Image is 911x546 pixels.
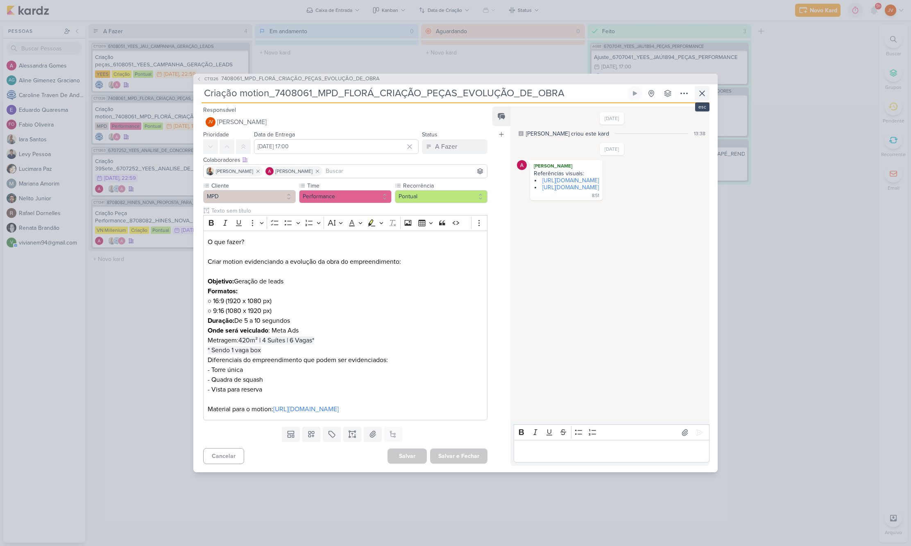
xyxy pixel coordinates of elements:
[208,277,234,285] strong: Objetivo:
[422,131,437,138] label: Status
[208,287,238,295] strong: Formatos:
[197,75,380,83] button: CT1326 7408061_MPD_FLORÁ_CRIAÇÃO_PEÇAS_EVOLUÇÃO_DE_OBRA
[203,156,487,164] div: Colaboradores
[254,139,419,154] input: Select a date
[514,440,709,462] div: Editor editing area: main
[254,131,295,138] label: Data de Entrega
[203,76,220,82] span: CT1326
[542,177,599,184] a: [URL][DOMAIN_NAME]
[208,237,483,286] p: O que fazer? Criar motion evidenciando a evolução da obra do empreendimento: Geração de leads
[517,160,527,170] img: Alessandra Gomes
[208,317,234,325] strong: Duração:
[208,385,483,414] p: - Vista para reserva Material para o motion:
[422,139,487,154] button: A Fazer
[526,129,609,138] div: [PERSON_NAME] criou este kard
[208,120,213,125] p: JV
[208,286,483,385] p: ○ 16:9 (1920 x 1080 px) ○ 9:16 (1080 x 1920 px) De 5 a 10 segundos : Meta Ads Metragem: Diferenci...
[265,167,274,175] img: Alessandra Gomes
[203,215,487,231] div: Editor toolbar
[208,326,268,335] strong: Onde será veiculado
[221,75,380,83] span: 7408061_MPD_FLORÁ_CRIAÇÃO_PEÇAS_EVOLUÇÃO_DE_OBRA
[402,181,487,190] label: Recorrência
[203,106,236,113] label: Responsável
[514,424,709,440] div: Editor toolbar
[299,190,392,203] button: Performance
[273,405,339,413] a: [URL][DOMAIN_NAME]
[216,168,253,175] span: [PERSON_NAME]
[542,184,599,191] a: [URL][DOMAIN_NAME]
[208,346,261,354] span: * Sendo 1 vaga box
[202,86,626,101] input: Kard Sem Título
[592,193,599,199] div: 8:51
[695,102,709,111] div: esc
[210,206,487,215] input: Texto sem título
[206,117,215,127] div: Joney Viana
[211,181,296,190] label: Cliente
[534,170,599,177] div: Referências visuais:
[694,130,705,137] div: 13:38
[532,162,601,170] div: [PERSON_NAME]
[324,166,485,176] input: Buscar
[275,168,313,175] span: [PERSON_NAME]
[206,167,214,175] img: Iara Santos
[203,190,296,203] button: MPD
[203,115,487,129] button: JV [PERSON_NAME]
[203,131,229,138] label: Prioridade
[395,190,487,203] button: Pontual
[306,181,392,190] label: Time
[217,117,267,127] span: [PERSON_NAME]
[435,142,457,152] div: A Fazer
[238,336,314,344] span: 420m² | 4 Suítes | 6 Vagas*
[203,448,244,464] button: Cancelar
[632,90,638,97] div: Ligar relógio
[203,231,487,420] div: Editor editing area: main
